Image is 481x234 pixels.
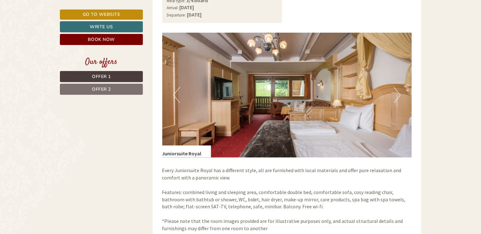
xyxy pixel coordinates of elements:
button: Send [218,167,250,178]
small: Arrival: [167,5,179,10]
small: 07:44 [10,31,70,35]
div: [GEOGRAPHIC_DATA] [10,18,70,23]
a: Book now [60,34,143,45]
button: Next [394,87,401,103]
p: Every Juniorsuite Royal has a different style, all are furnished with local materials and offer p... [162,167,412,232]
div: Our offers [60,56,143,68]
a: Write us [60,21,143,32]
div: Hello, how can we help you? [5,17,73,36]
a: Go to website [60,10,143,20]
div: Juniorsuite Royal [162,146,211,158]
span: Offer 1 [92,74,111,80]
img: image [162,33,412,158]
span: Offer 2 [92,86,111,92]
b: [DATE] [187,11,202,18]
b: [DATE] [180,4,194,10]
button: Previous [173,87,180,103]
div: [DATE] [113,5,136,16]
small: Departure: [167,12,186,18]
